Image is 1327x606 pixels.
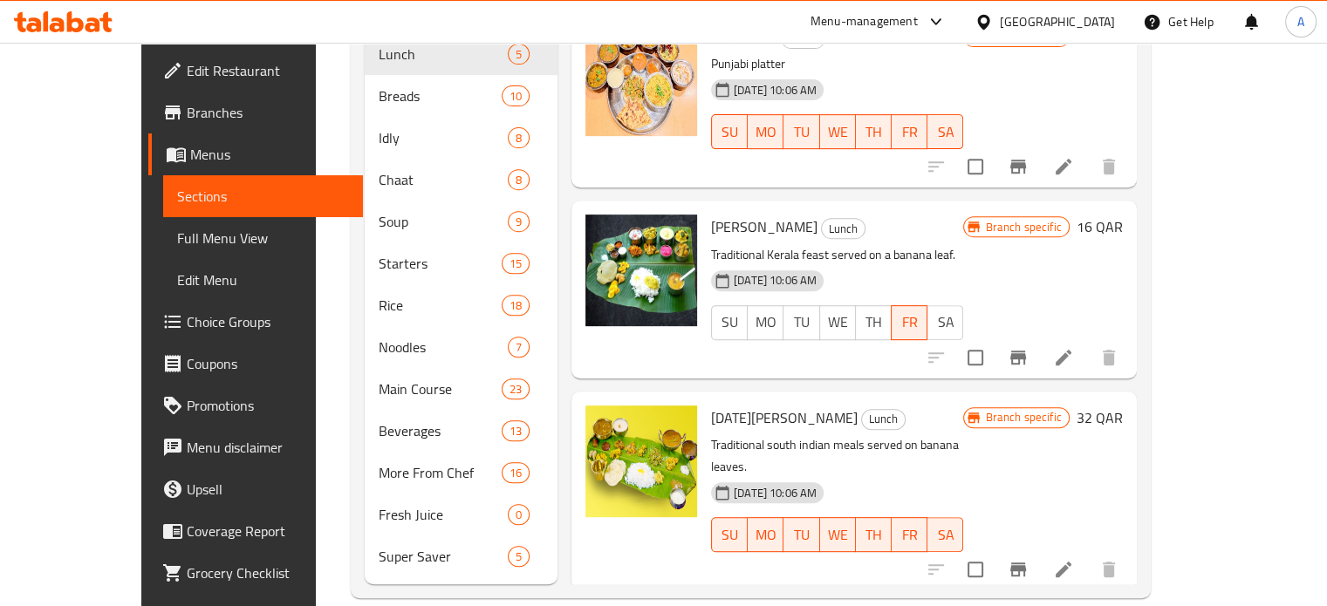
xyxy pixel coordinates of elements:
[899,119,920,145] span: FR
[1053,347,1074,368] a: Edit menu item
[1088,337,1130,378] button: delete
[891,305,927,340] button: FR
[997,548,1039,590] button: Branch-specific-item
[862,409,905,429] span: Lunch
[748,517,783,552] button: MO
[1077,405,1123,430] h6: 32 QAR
[508,504,530,525] div: items
[163,175,363,217] a: Sections
[379,169,508,190] span: Chaat
[508,211,530,232] div: items
[508,44,530,65] div: items
[190,144,349,165] span: Menus
[509,339,529,356] span: 7
[148,92,363,133] a: Branches
[934,522,956,548] span: SA
[503,465,529,481] span: 16
[379,253,502,274] span: Starters
[997,337,1039,378] button: Branch-specific-item
[509,507,529,523] span: 0
[148,301,363,343] a: Choice Groups
[365,284,557,326] div: Rice18
[502,378,530,399] div: items
[379,546,508,567] span: Super Saver
[978,409,1068,426] span: Branch specific
[997,146,1039,187] button: Branch-specific-item
[379,337,508,357] div: Noodles
[365,117,557,159] div: Idly8
[783,517,819,552] button: TU
[790,119,812,145] span: TU
[187,60,349,81] span: Edit Restaurant
[379,378,502,399] span: Main Course
[711,305,748,340] button: SU
[1088,548,1130,590] button: delete
[1297,12,1304,31] span: A
[827,310,849,335] span: WE
[148,468,363,510] a: Upsell
[379,504,508,525] span: Fresh Juice
[503,255,529,272] span: 15
[503,88,529,105] span: 10
[1053,156,1074,177] a: Edit menu item
[790,310,812,335] span: TU
[365,159,557,201] div: Chaat8
[863,522,885,548] span: TH
[148,50,363,92] a: Edit Restaurant
[1000,12,1115,31] div: [GEOGRAPHIC_DATA]
[711,517,748,552] button: SU
[927,517,963,552] button: SA
[755,522,776,548] span: MO
[863,119,885,145] span: TH
[1077,214,1123,239] h6: 16 QAR
[187,353,349,374] span: Coupons
[856,517,892,552] button: TH
[509,46,529,63] span: 5
[711,405,858,431] span: [DATE][PERSON_NAME]
[163,217,363,259] a: Full Menu View
[711,114,748,149] button: SU
[892,114,927,149] button: FR
[827,119,849,145] span: WE
[187,562,349,583] span: Grocery Checklist
[148,385,363,426] a: Promotions
[177,269,349,290] span: Edit Menu
[927,305,963,340] button: SA
[502,253,530,274] div: items
[365,494,557,535] div: Fresh Juice0
[727,272,824,289] span: [DATE] 10:06 AM
[508,337,530,357] div: items
[585,405,697,517] img: Vishu Sadya
[748,114,783,149] button: MO
[892,517,927,552] button: FR
[163,259,363,301] a: Edit Menu
[822,219,865,239] span: Lunch
[365,326,557,368] div: Noodles7
[856,114,892,149] button: TH
[379,462,502,483] div: More From Chef
[509,548,529,565] span: 5
[187,102,349,123] span: Branches
[379,420,502,441] div: Beverages
[861,409,906,430] div: Lunch
[727,82,824,99] span: [DATE] 10:06 AM
[365,368,557,410] div: Main Course23
[187,395,349,416] span: Promotions
[503,423,529,439] span: 13
[379,85,502,106] div: Breads
[379,211,508,232] div: Soup
[719,310,741,335] span: SU
[148,510,363,552] a: Coverage Report
[509,130,529,146] span: 8
[827,522,849,548] span: WE
[148,426,363,468] a: Menu disclaimer
[790,522,812,548] span: TU
[365,452,557,494] div: More From Chef16
[719,522,741,548] span: SU
[927,114,963,149] button: SA
[821,218,865,239] div: Lunch
[508,169,530,190] div: items
[365,535,557,577] div: Super Saver5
